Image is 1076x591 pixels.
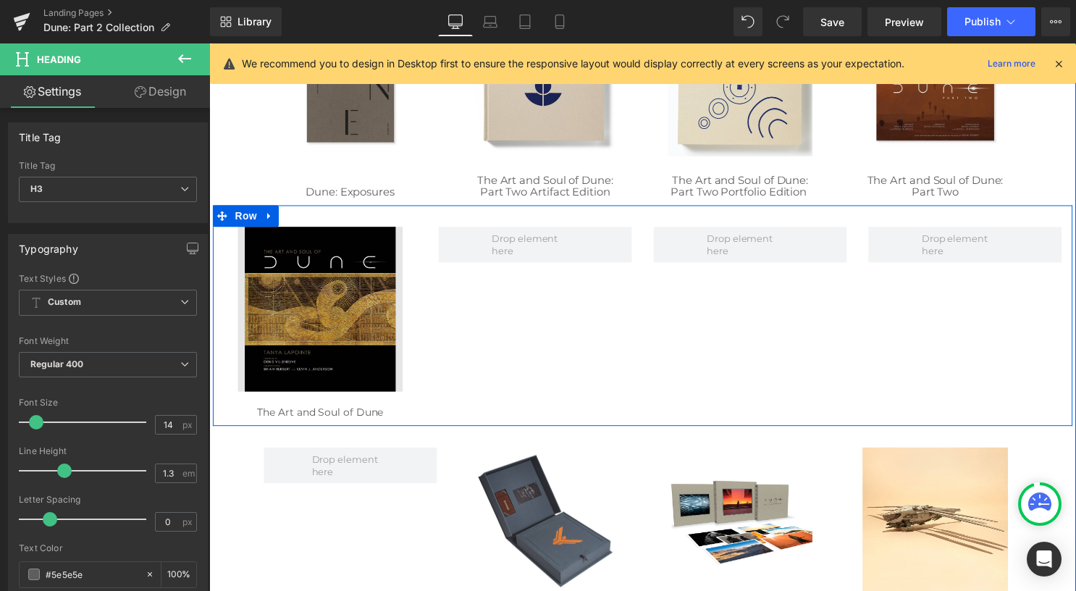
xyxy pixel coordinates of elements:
div: Line Height [19,446,197,456]
button: More [1041,7,1070,36]
div: % [161,562,196,587]
a: The Art and Soul of Dune: [665,131,802,145]
span: px [182,517,195,527]
span: em [182,469,195,478]
a: Expand / Collapse [51,164,70,185]
div: Text Styles [19,272,197,284]
span: Save [820,14,844,30]
div: Font Weight [19,336,197,346]
a: Learn more [982,55,1041,72]
b: H3 [30,183,43,194]
a: Tablet [508,7,542,36]
span: Row [22,164,51,185]
a: Laptop [473,7,508,36]
a: Landing Pages [43,7,210,19]
div: Font Size [19,398,197,408]
a: The Art and Soul of Dune: [271,131,408,145]
div: Typography [19,235,78,255]
input: Color [46,566,138,582]
b: Custom [48,296,81,309]
a: The Art and Soul of Dune: [468,131,605,145]
div: Title Tag [19,123,62,143]
a: Part Two Portfolio Edition [466,143,604,156]
p: We recommend you to design in Desktop first to ensure the responsive layout would display correct... [242,56,904,72]
div: Open Intercom Messenger [1027,542,1062,577]
a: The Art and Soul of Dune [49,366,176,380]
span: Library [238,15,272,28]
span: Preview [885,14,924,30]
button: Redo [768,7,797,36]
a: Preview [867,7,941,36]
a: Part Two [710,143,757,156]
span: Heading [37,54,81,65]
a: Desktop [438,7,473,36]
a: Dune: Exposures [98,143,188,156]
span: px [182,420,195,429]
a: Design [108,75,213,108]
b: Regular 400 [30,359,84,369]
div: Text Color [19,543,197,553]
button: Publish [947,7,1035,36]
a: Part Two Artifact Edition [274,143,405,156]
span: Dune: Part 2 Collection [43,22,154,33]
a: New Library [210,7,282,36]
a: Mobile [542,7,577,36]
span: Publish [964,16,1001,28]
button: Undo [734,7,762,36]
div: Letter Spacing [19,495,197,505]
div: Title Tag [19,161,197,171]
